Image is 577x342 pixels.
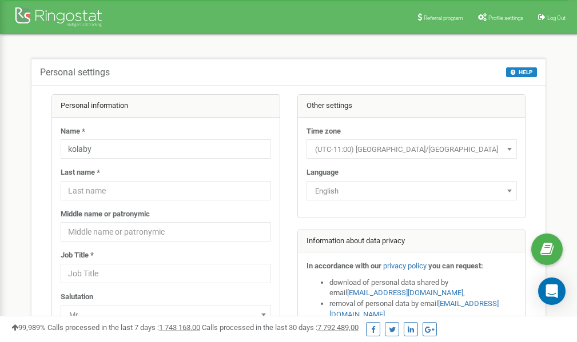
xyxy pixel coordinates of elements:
a: privacy policy [383,261,427,270]
div: Information about data privacy [298,230,526,253]
span: Calls processed in the last 7 days : [47,323,200,332]
span: Profile settings [488,15,523,21]
h5: Personal settings [40,67,110,78]
span: Referral program [424,15,463,21]
li: removal of personal data by email , [329,299,517,320]
u: 1 743 163,00 [159,323,200,332]
input: Job Title [61,264,271,283]
label: Last name * [61,167,100,178]
li: download of personal data shared by email , [329,277,517,299]
span: Mr. [65,307,267,323]
div: Other settings [298,95,526,118]
label: Language [307,167,339,178]
u: 7 792 489,00 [317,323,359,332]
div: Open Intercom Messenger [538,277,566,305]
span: Log Out [547,15,566,21]
label: Time zone [307,126,341,137]
span: Calls processed in the last 30 days : [202,323,359,332]
span: English [311,183,513,199]
div: Personal information [52,95,280,118]
label: Middle name or patronymic [61,209,150,220]
input: Name [61,139,271,159]
strong: you can request: [428,261,483,270]
span: 99,989% [11,323,46,332]
a: [EMAIL_ADDRESS][DOMAIN_NAME] [347,288,463,297]
button: HELP [506,67,537,77]
span: Mr. [61,305,271,324]
input: Last name [61,181,271,200]
label: Salutation [61,292,93,303]
label: Name * [61,126,85,137]
span: (UTC-11:00) Pacific/Midway [307,139,517,159]
label: Job Title * [61,250,94,261]
span: English [307,181,517,200]
span: (UTC-11:00) Pacific/Midway [311,142,513,158]
strong: In accordance with our [307,261,381,270]
input: Middle name or patronymic [61,222,271,242]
